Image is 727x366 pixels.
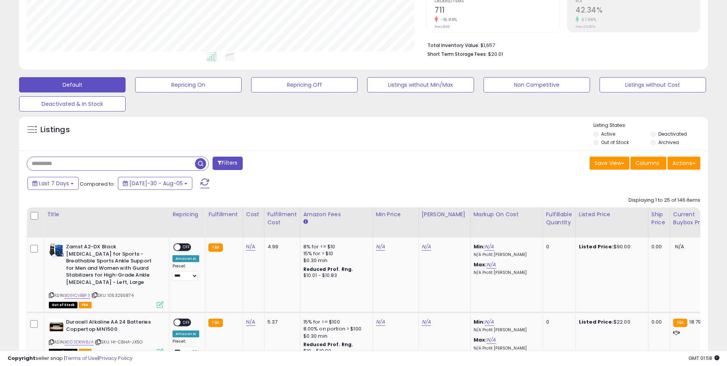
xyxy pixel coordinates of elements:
[427,40,695,49] li: $1,657
[19,77,126,92] button: Default
[579,243,614,250] b: Listed Price:
[172,339,199,356] div: Preset:
[172,211,202,219] div: Repricing
[593,122,708,129] p: Listing States:
[427,42,479,49] b: Total Inventory Value:
[546,211,572,227] div: Fulfillable Quantity
[590,157,629,170] button: Save View
[268,243,294,250] div: 4.99
[19,96,126,112] button: Deactivated & In Stock
[91,292,134,298] span: | SKU: 1053255874
[303,257,367,264] div: $0.30 min
[630,157,666,170] button: Columns
[673,211,712,227] div: Current Buybox Price
[575,24,595,29] small: Prev: 26.80%
[95,339,142,345] span: | SKU: HI-C8HA-JX5O
[376,211,415,219] div: Min Price
[484,77,590,92] button: Non Competitive
[49,319,64,334] img: 41wtbi+ev1L._SL40_.jpg
[303,250,367,257] div: 15% for > $10
[600,77,706,92] button: Listings without Cost
[546,319,570,326] div: 0
[208,319,222,327] small: FBA
[135,77,242,92] button: Repricing On
[579,211,645,219] div: Listed Price
[208,243,222,252] small: FBA
[485,243,494,251] a: N/A
[474,243,485,250] b: Min:
[474,318,485,326] b: Min:
[303,211,369,219] div: Amazon Fees
[172,330,199,337] div: Amazon AI
[435,6,559,16] h2: 711
[303,326,367,332] div: 8.00% on portion > $100
[488,50,503,58] span: $20.01
[246,243,255,251] a: N/A
[49,319,163,354] div: ASIN:
[688,355,719,362] span: 2025-08-13 01:58 GMT
[474,336,487,343] b: Max:
[470,207,543,238] th: The percentage added to the cost of goods (COGS) that forms the calculator for Min & Max prices.
[474,270,537,275] p: N/A Profit [PERSON_NAME]
[64,292,90,299] a: B091CVBBF3
[49,243,64,259] img: 41oG3w+P3hL._SL40_.jpg
[8,355,35,362] strong: Copyright
[651,211,667,227] div: Ship Price
[673,319,687,327] small: FBA
[49,302,77,308] span: All listings that are currently out of stock and unavailable for purchase on Amazon
[47,211,166,219] div: Title
[675,243,684,250] span: N/A
[422,211,467,219] div: [PERSON_NAME]
[246,318,255,326] a: N/A
[438,17,457,23] small: -15.86%
[303,341,353,348] b: Reduced Prof. Rng.
[172,264,199,281] div: Preset:
[65,355,98,362] a: Terms of Use
[635,159,659,167] span: Columns
[629,197,700,204] div: Displaying 1 to 25 of 146 items
[66,319,159,335] b: Duracell Alkaline AA 24 Batteries Coppertop MN1500
[303,219,308,225] small: Amazon Fees.
[303,266,353,272] b: Reduced Prof. Rng.
[435,24,450,29] small: Prev: 845
[367,77,474,92] button: Listings without Min/Max
[487,336,496,344] a: N/A
[27,177,79,190] button: Last 7 Days
[474,211,540,219] div: Markup on Cost
[80,180,115,188] span: Compared to:
[376,318,385,326] a: N/A
[64,339,93,345] a: B003DKW8JA
[579,243,642,250] div: $90.00
[49,243,163,307] div: ASIN:
[251,77,358,92] button: Repricing Off
[99,355,132,362] a: Privacy Policy
[181,244,193,251] span: OFF
[40,125,70,135] h5: Listings
[8,355,132,362] div: seller snap | |
[427,51,487,57] b: Short Term Storage Fees:
[575,6,700,16] h2: 42.34%
[79,302,92,308] span: FBA
[474,327,537,333] p: N/A Profit [PERSON_NAME]
[303,272,367,279] div: $10.01 - $10.83
[118,177,192,190] button: [DATE]-30 - Aug-05
[651,243,664,250] div: 0.00
[601,131,615,137] label: Active
[303,319,367,326] div: 15% for <= $100
[651,319,664,326] div: 0.00
[579,319,642,326] div: $22.00
[303,333,367,340] div: $0.30 min
[601,139,629,146] label: Out of Stock
[474,252,537,257] p: N/A Profit [PERSON_NAME]
[658,131,687,137] label: Deactivated
[487,261,496,269] a: N/A
[546,243,570,250] div: 0
[208,211,239,219] div: Fulfillment
[485,318,494,326] a: N/A
[376,243,385,251] a: N/A
[689,318,701,326] span: 18.79
[129,180,183,187] span: [DATE]-30 - Aug-05
[422,243,431,251] a: N/A
[268,211,297,227] div: Fulfillment Cost
[246,211,261,219] div: Cost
